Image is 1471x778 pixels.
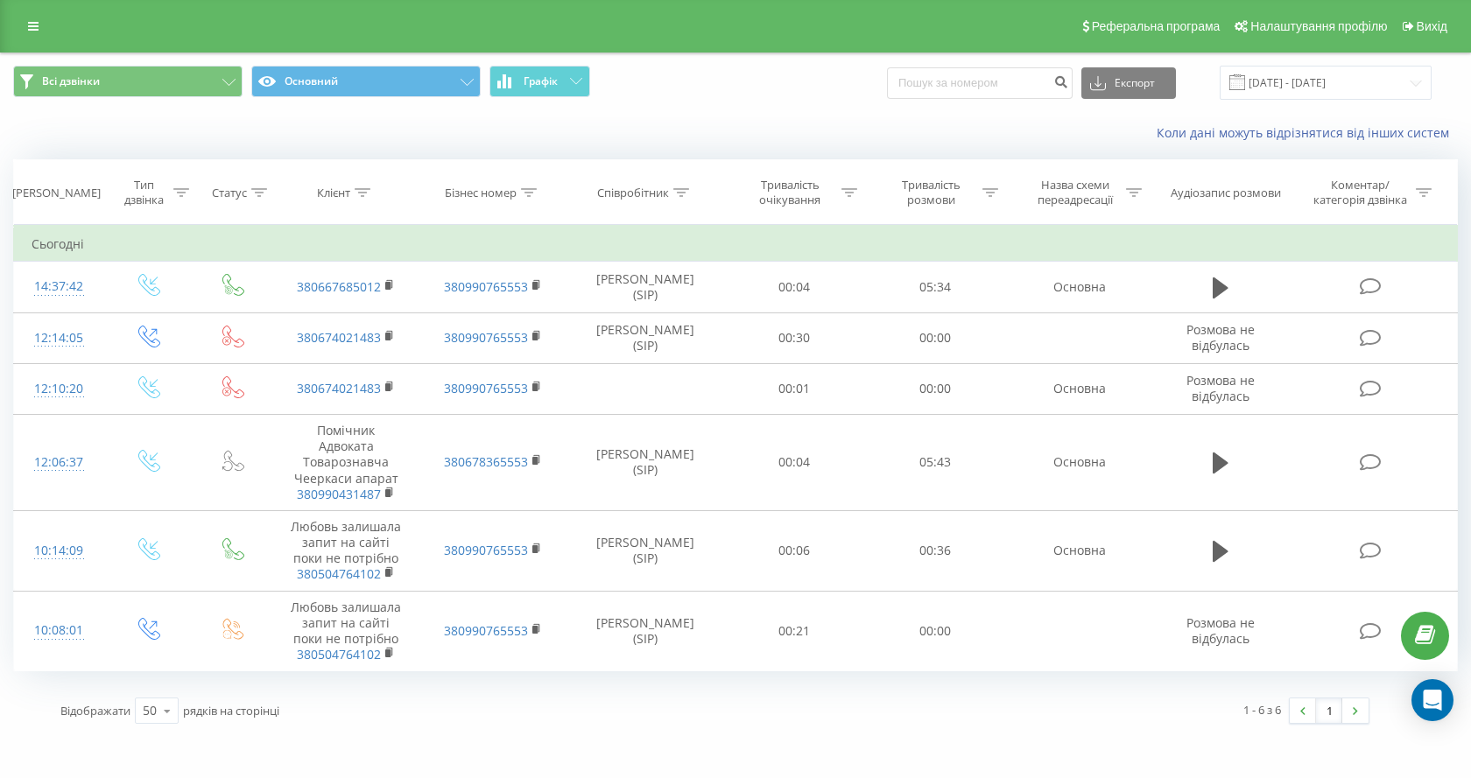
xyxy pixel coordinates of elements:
[273,414,419,510] td: Помічник Адвоката Товарознавча Чееркаси апарат
[567,510,724,591] td: [PERSON_NAME] (SIP)
[32,445,87,480] div: 12:06:37
[444,329,528,346] a: 380990765553
[273,510,419,591] td: Любовь залишала запит на сайті поки не потрібно
[297,565,381,582] a: 380504764102
[60,703,130,718] span: Відображати
[212,186,247,200] div: Статус
[251,66,481,97] button: Основний
[32,613,87,648] div: 10:08:01
[297,486,381,502] a: 380990431487
[724,363,865,414] td: 00:01
[183,703,279,718] span: рядків на сторінці
[567,591,724,671] td: [PERSON_NAME] (SIP)
[42,74,100,88] span: Всі дзвінки
[865,510,1006,591] td: 00:36
[297,278,381,295] a: 380667685012
[1092,19,1221,33] span: Реферальна програма
[444,380,528,396] a: 380990765553
[724,591,865,671] td: 00:21
[1250,19,1387,33] span: Налаштування профілю
[1186,321,1255,354] span: Розмова не відбулась
[119,178,169,207] div: Тип дзвінка
[489,66,590,97] button: Графік
[1316,698,1342,723] a: 1
[444,542,528,558] a: 380990765553
[1157,124,1458,141] a: Коли дані можуть відрізнятися вiд інших систем
[567,414,724,510] td: [PERSON_NAME] (SIP)
[1417,19,1447,33] span: Вихід
[32,270,87,304] div: 14:37:42
[297,329,381,346] a: 380674021483
[567,312,724,363] td: [PERSON_NAME] (SIP)
[1006,262,1152,312] td: Основна
[1186,614,1255,647] span: Розмова не відбулась
[1006,510,1152,591] td: Основна
[12,186,101,200] div: [PERSON_NAME]
[317,186,350,200] div: Клієнт
[597,186,669,200] div: Співробітник
[14,227,1458,262] td: Сьогодні
[724,312,865,363] td: 00:30
[724,510,865,591] td: 00:06
[32,372,87,406] div: 12:10:20
[1171,186,1281,200] div: Аудіозапис розмови
[1081,67,1176,99] button: Експорт
[444,453,528,470] a: 380678365553
[743,178,837,207] div: Тривалість очікування
[524,75,558,88] span: Графік
[444,622,528,639] a: 380990765553
[13,66,243,97] button: Всі дзвінки
[297,380,381,396] a: 380674021483
[865,591,1006,671] td: 00:00
[1028,178,1122,207] div: Назва схеми переадресації
[444,278,528,295] a: 380990765553
[32,321,87,355] div: 12:14:05
[445,186,517,200] div: Бізнес номер
[143,702,157,719] div: 50
[865,262,1006,312] td: 05:34
[567,262,724,312] td: [PERSON_NAME] (SIP)
[1243,701,1281,718] div: 1 - 6 з 6
[1411,679,1453,721] div: Open Intercom Messenger
[273,591,419,671] td: Любовь залишала запит на сайті поки не потрібно
[724,414,865,510] td: 00:04
[884,178,978,207] div: Тривалість розмови
[1186,372,1255,404] span: Розмова не відбулась
[32,534,87,568] div: 10:14:09
[865,363,1006,414] td: 00:00
[887,67,1073,99] input: Пошук за номером
[1006,414,1152,510] td: Основна
[1309,178,1411,207] div: Коментар/категорія дзвінка
[865,312,1006,363] td: 00:00
[297,646,381,662] a: 380504764102
[724,262,865,312] td: 00:04
[1006,363,1152,414] td: Основна
[865,414,1006,510] td: 05:43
